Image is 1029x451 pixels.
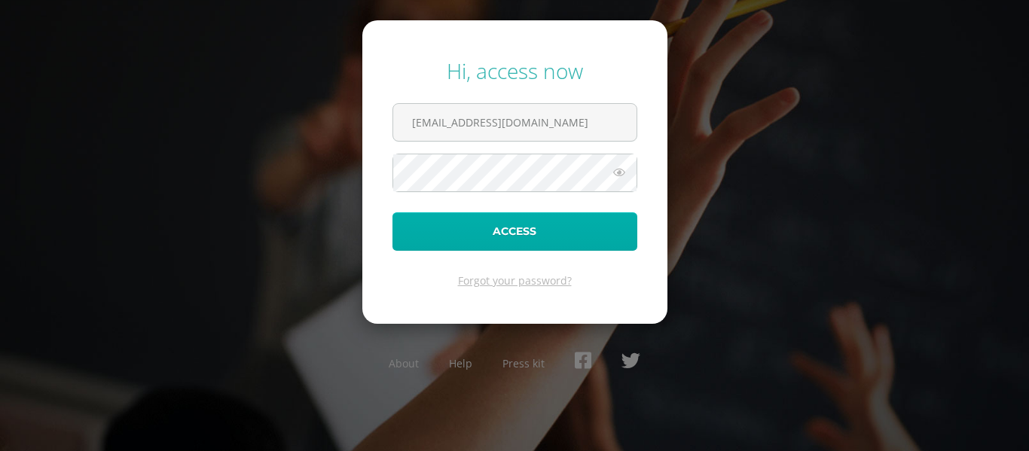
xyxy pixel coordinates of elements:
a: About [389,356,419,370]
input: Correo electrónico o usuario [393,104,637,141]
div: Hi, access now [392,56,637,85]
button: Access [392,212,637,251]
a: Help [449,356,472,370]
a: Forgot your password? [458,273,572,288]
a: Press kit [502,356,545,370]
